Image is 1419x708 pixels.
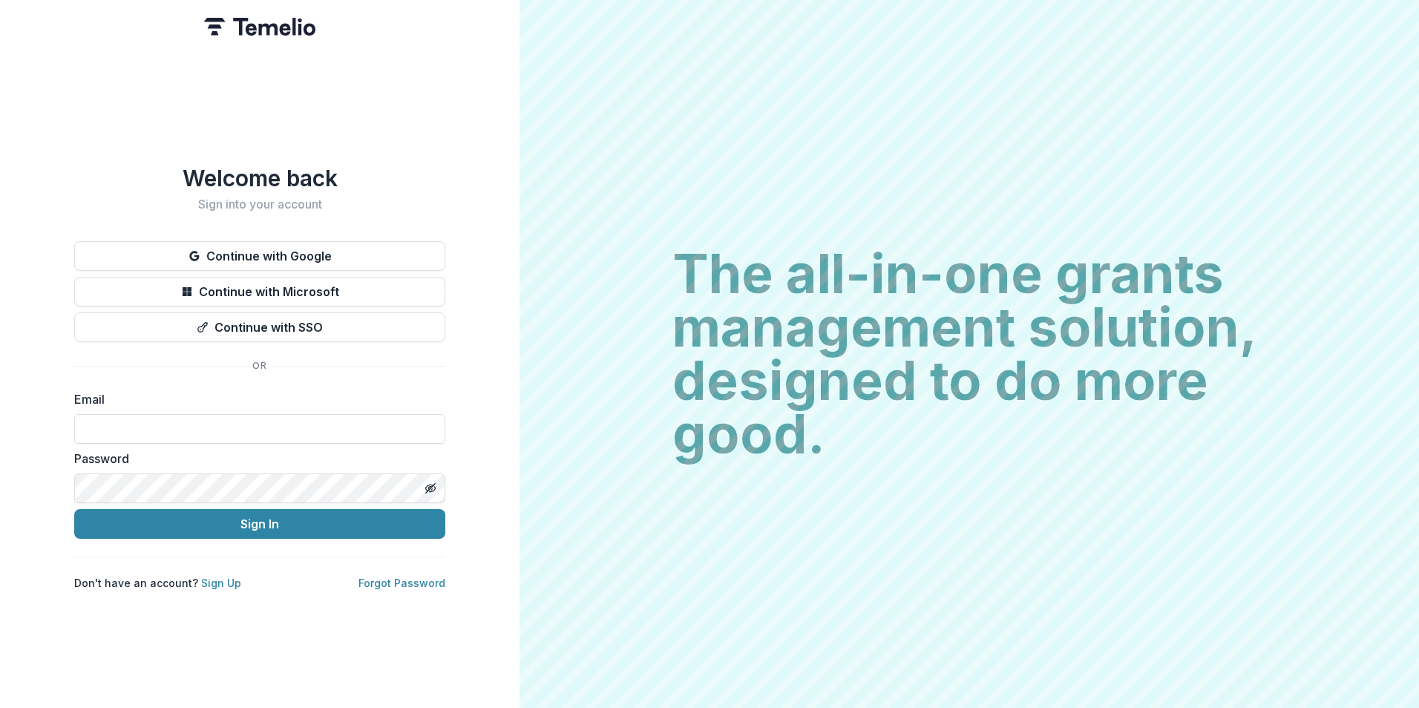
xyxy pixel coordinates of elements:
h1: Welcome back [74,165,445,191]
img: Temelio [204,18,315,36]
h2: Sign into your account [74,197,445,212]
button: Continue with Microsoft [74,277,445,307]
button: Continue with SSO [74,312,445,342]
label: Email [74,390,436,408]
button: Sign In [74,509,445,539]
a: Forgot Password [358,577,445,589]
a: Sign Up [201,577,241,589]
button: Toggle password visibility [419,476,442,500]
p: Don't have an account? [74,575,241,591]
button: Continue with Google [74,241,445,271]
label: Password [74,450,436,468]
